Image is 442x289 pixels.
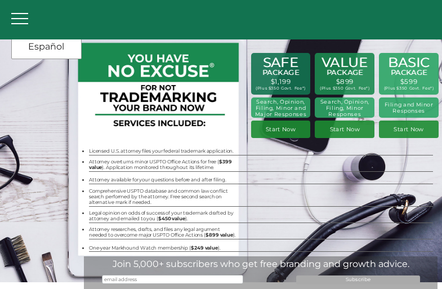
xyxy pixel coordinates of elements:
li: Attorney researches, drafts, and files any legal argument needed to overcome major USPTO Office A... [89,226,238,238]
li: Comprehensive USPTO database and common law conflict search performed by the attorney. Free secon... [89,188,238,206]
div: Join 5,000+ subscribers who get free branding and growth advice. [84,259,437,269]
li: One-year Markhound Watch membership ( ). [89,245,238,251]
img: gif;base64,R0lGODlhAQABAAAAACH5BAEKAAEALAAAAAABAAEAAAICTAEAOw== [434,49,441,56]
h2: Search, Opinion, Filing, Minor Responses [319,99,371,117]
li: Legal opinion on odds of success of your trademark drafted by attorney and emailed to you ( ). [89,210,238,221]
b: $399 value [89,159,232,170]
a: Start Now [379,121,439,138]
a: Start Now [315,121,374,138]
b: $450 value [158,216,185,221]
b: $249 value [191,245,218,251]
a: Start Now [251,121,311,138]
li: Licensed U.S. attorney files your federal trademark application. [89,148,238,154]
input: email address [102,275,243,284]
h2: Filing and Minor Responses [382,101,435,114]
h2: Search, Opinion, Filing, Minor and Major Responses [253,99,308,117]
b: $899 value [206,232,233,238]
li: Attorney overturns minor USPTO Office Actions for free ( ). Application monitored throughout its ... [89,159,238,170]
img: gif;base64,R0lGODlhAQABAAAAACH5BAEKAAEALAAAAAABAAEAAAICTAEAOw== [434,37,441,45]
input: Subscribe [296,275,420,284]
a: Español [15,37,78,57]
li: Attorney available for your questions before and after filing. [89,177,238,183]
